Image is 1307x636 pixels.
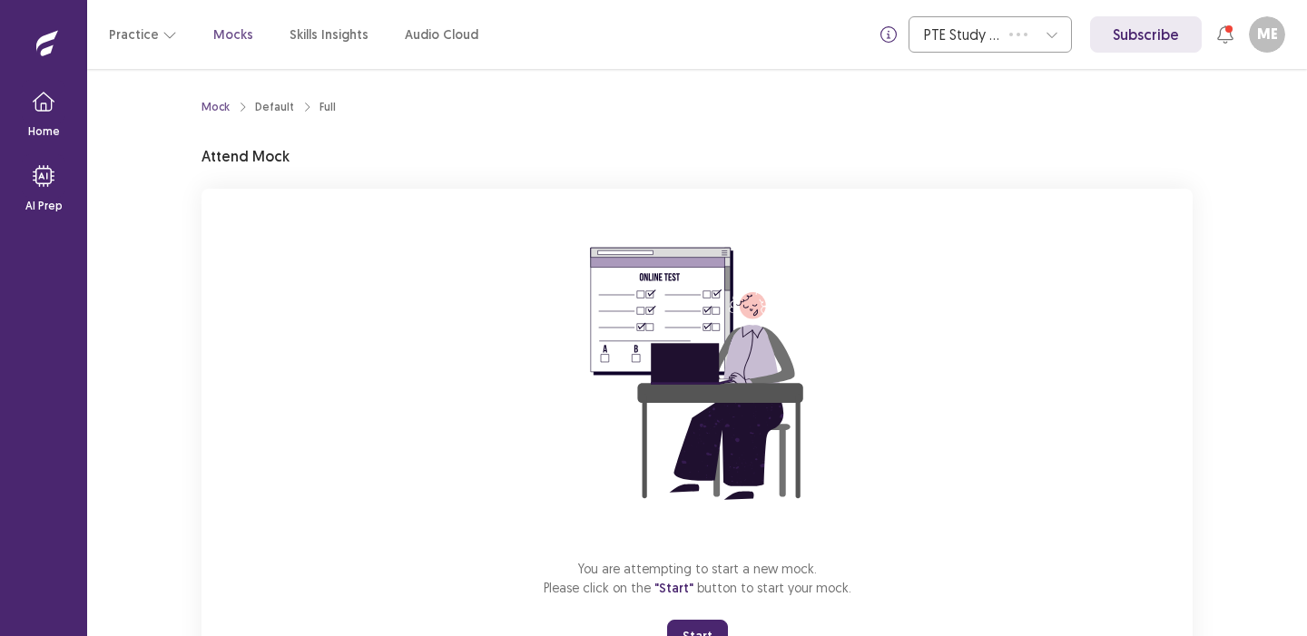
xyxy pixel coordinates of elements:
[201,99,336,115] nav: breadcrumb
[213,25,253,44] a: Mocks
[201,145,290,167] p: Attend Mock
[534,210,860,537] img: attend-mock
[28,123,60,140] p: Home
[405,25,478,44] a: Audio Cloud
[924,17,1000,52] div: PTE Study Centre
[1090,16,1202,53] a: Subscribe
[109,18,177,51] button: Practice
[544,559,851,598] p: You are attempting to start a new mock. Please click on the button to start your mock.
[654,580,693,596] span: "Start"
[319,99,336,115] div: Full
[255,99,294,115] div: Default
[201,99,230,115] a: Mock
[290,25,369,44] a: Skills Insights
[25,198,63,214] p: AI Prep
[872,18,905,51] button: info
[1249,16,1285,53] button: ME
